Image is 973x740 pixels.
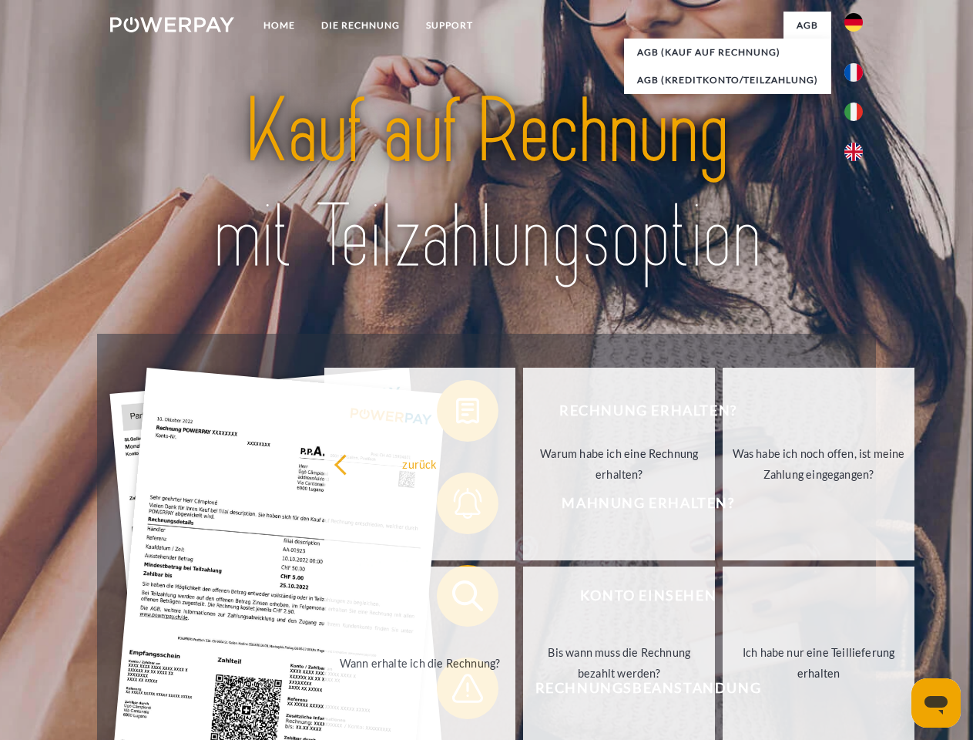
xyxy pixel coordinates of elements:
[624,39,831,66] a: AGB (Kauf auf Rechnung)
[911,678,961,728] iframe: Schaltfläche zum Öffnen des Messaging-Fensters
[334,453,507,474] div: zurück
[723,368,914,560] a: Was habe ich noch offen, ist meine Zahlung eingegangen?
[844,103,863,121] img: it
[732,443,905,485] div: Was habe ich noch offen, ist meine Zahlung eingegangen?
[413,12,486,39] a: SUPPORT
[844,63,863,82] img: fr
[532,443,706,485] div: Warum habe ich eine Rechnung erhalten?
[624,66,831,94] a: AGB (Kreditkonto/Teilzahlung)
[783,12,831,39] a: agb
[532,642,706,684] div: Bis wann muss die Rechnung bezahlt werden?
[844,143,863,161] img: en
[110,17,234,32] img: logo-powerpay-white.svg
[732,642,905,684] div: Ich habe nur eine Teillieferung erhalten
[308,12,413,39] a: DIE RECHNUNG
[250,12,308,39] a: Home
[334,652,507,673] div: Wann erhalte ich die Rechnung?
[844,13,863,32] img: de
[147,74,826,295] img: title-powerpay_de.svg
